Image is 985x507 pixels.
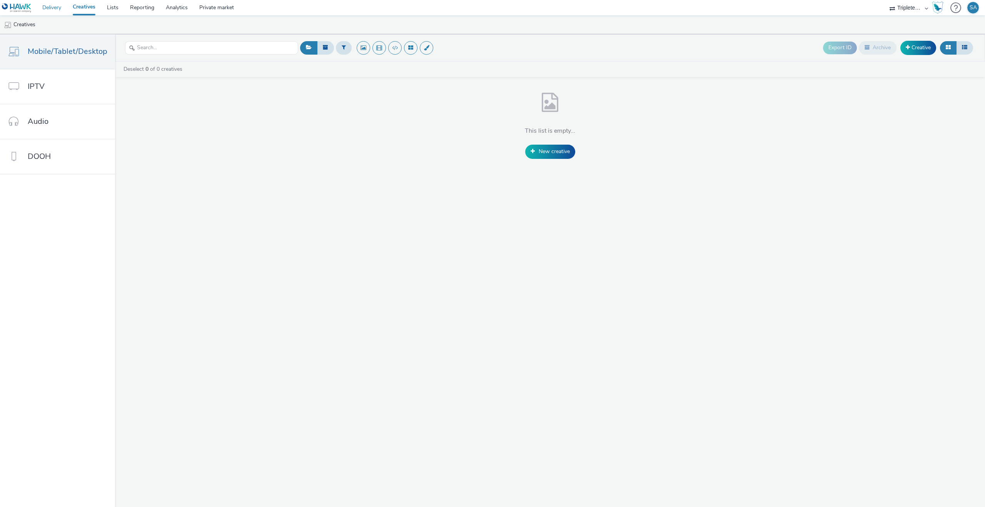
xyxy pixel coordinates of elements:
[956,41,973,54] button: Table
[2,3,32,13] img: undefined Logo
[28,46,107,57] span: Mobile/Tablet/Desktop
[145,65,149,73] strong: 0
[940,41,957,54] button: Grid
[932,2,943,14] img: Hawk Academy
[932,2,947,14] a: Hawk Academy
[970,2,977,13] div: SA
[859,41,897,54] button: Archive
[539,148,570,155] span: New creative
[525,145,575,158] a: New creative
[123,65,185,73] a: Deselect of 0 creatives
[4,21,12,29] img: mobile
[125,41,298,55] input: Search...
[823,42,857,54] button: Export ID
[900,41,936,55] a: Creative
[28,116,48,127] span: Audio
[28,151,51,162] span: DOOH
[525,127,575,135] h4: This list is empty...
[28,81,45,92] span: IPTV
